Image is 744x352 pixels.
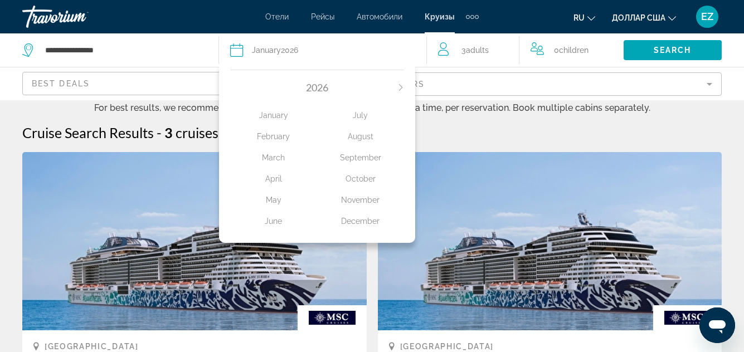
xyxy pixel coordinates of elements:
div: July [317,105,404,125]
button: Search [624,40,722,60]
button: March [230,147,317,168]
div: March [230,148,317,168]
button: Travelers: 3 adults, 0 children [427,33,624,67]
img: 1650819843.jpg [378,152,722,330]
button: August [317,126,404,147]
button: Изменить язык [573,9,595,26]
span: 2026 [306,81,328,94]
div: December [317,211,404,231]
button: Дополнительные элементы навигации [466,8,479,26]
span: cruises to [176,124,234,141]
div: September [317,148,404,168]
span: 3 [461,42,489,58]
button: January [230,105,317,126]
font: ru [573,13,585,22]
span: Adults [466,46,489,55]
button: Меню пользователя [693,5,722,28]
div: May [230,190,317,210]
button: Изменить валюту [612,9,676,26]
font: EZ [701,11,713,22]
div: January [230,105,317,125]
img: msccruise.gif [298,305,366,330]
button: Previous month [230,84,237,91]
span: 3 [164,124,173,141]
a: Отели [265,12,289,21]
span: Children [559,46,589,55]
a: Травориум [22,2,134,31]
span: - [157,124,162,141]
button: May [230,189,317,211]
button: November [317,189,404,211]
mat-select: Sort by [32,77,357,90]
div: 2026 [252,42,298,58]
button: April [230,168,317,189]
span: [GEOGRAPHIC_DATA] [400,342,494,351]
button: June [230,211,317,232]
span: Search [654,46,692,55]
img: 1650819843.jpg [22,152,367,330]
div: April [230,169,317,189]
span: Best Deals [32,79,90,88]
button: February [230,126,317,147]
button: Filter [378,72,722,96]
iframe: Кнопка запуска окна обмена сообщениями [699,307,735,343]
button: July [317,105,404,126]
a: Круизы [425,12,455,21]
button: September [317,147,404,168]
div: November [317,190,404,210]
span: 0 [554,42,589,58]
button: Next month [397,84,404,91]
span: [GEOGRAPHIC_DATA] [45,342,139,351]
a: Автомобили [357,12,402,21]
div: October [317,169,404,189]
button: January2026Previous month2026Next monthJanuaryFebruaryMarchAprilMayJuneJulyAugustSeptemberOctober... [230,33,415,67]
img: msccruise.gif [653,305,722,330]
font: доллар США [612,13,665,22]
button: October [317,168,404,189]
div: June [230,211,317,231]
button: December [317,211,404,232]
a: Рейсы [311,12,334,21]
h1: Cruise Search Results [22,124,154,141]
span: January [252,46,281,55]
